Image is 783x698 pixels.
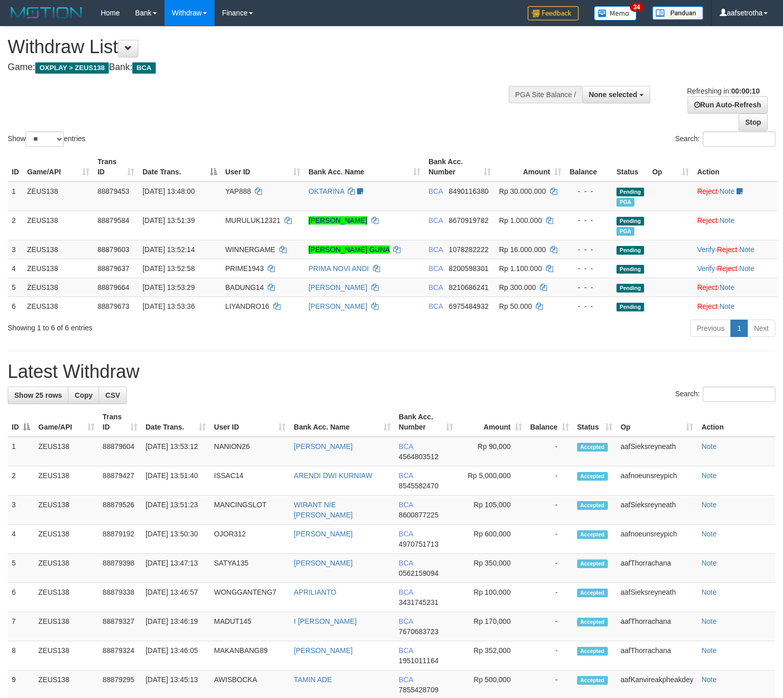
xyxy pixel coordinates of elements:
td: MANCINGSLOT [210,496,290,525]
span: Marked by aafmaleo [616,198,634,207]
td: aafnoeunsreypich [616,525,697,554]
span: Accepted [577,443,608,452]
td: MAKANBANG89 [210,641,290,670]
div: - - - [570,263,608,274]
a: Note [701,617,717,625]
a: Previous [690,320,731,337]
div: - - - [570,215,608,226]
a: ARENDI DWI KURNIAW [294,471,372,480]
a: TAMIN ADE [294,676,331,684]
td: Rp 90,000 [457,437,526,466]
td: 3 [8,240,23,259]
div: - - - [570,186,608,196]
select: Showentries [26,131,64,147]
td: 88879327 [99,612,141,641]
a: Note [701,442,717,451]
span: Rp 300.000 [499,283,536,291]
th: Action [693,152,778,182]
span: Copy 0562159094 to clipboard [399,569,439,577]
td: - [526,466,573,496]
th: ID [8,152,23,182]
a: Note [719,283,734,291]
span: 88879584 [98,216,129,224]
th: User ID: activate to sort column ascending [210,408,290,437]
td: 88879427 [99,466,141,496]
span: BCA [399,530,413,538]
span: Accepted [577,589,608,597]
a: Reject [697,283,718,291]
th: ID: activate to sort column descending [8,408,34,437]
span: [DATE] 13:52:14 [143,245,195,254]
td: 6 [8,583,34,612]
a: [PERSON_NAME] [309,302,367,310]
span: BCA [399,501,413,509]
a: WIRANT NIE [PERSON_NAME] [294,501,352,519]
span: [DATE] 13:53:36 [143,302,195,310]
td: [DATE] 13:46:19 [141,612,210,641]
td: 88879526 [99,496,141,525]
td: aafThorrachana [616,612,697,641]
td: [DATE] 13:46:57 [141,583,210,612]
a: Next [747,320,775,337]
span: Accepted [577,530,608,539]
td: aafThorrachana [616,641,697,670]
td: aafSieksreyneath [616,583,697,612]
span: BCA [429,302,443,310]
td: 1 [8,182,23,211]
td: MADUT145 [210,612,290,641]
h1: Withdraw List [8,37,512,57]
td: 88879338 [99,583,141,612]
span: CSV [105,391,120,399]
span: BCA [399,617,413,625]
span: Copy 8545582470 to clipboard [399,482,439,490]
td: 88879398 [99,554,141,583]
th: Op: activate to sort column ascending [616,408,697,437]
a: Note [701,471,717,480]
td: 4 [8,259,23,278]
th: Status: activate to sort column ascending [573,408,616,437]
th: Trans ID: activate to sort column ascending [93,152,138,182]
span: Copy 7670683723 to clipboard [399,627,439,636]
span: Copy 8200598301 to clipboard [449,264,489,273]
a: Copy [68,387,99,404]
td: Rp 600,000 [457,525,526,554]
span: 88879603 [98,245,129,254]
a: [PERSON_NAME] [309,216,367,224]
span: Pending [616,188,644,196]
td: aafThorrachana [616,554,697,583]
a: Note [701,559,717,567]
span: BADUNG14 [225,283,264,291]
span: Pending [616,217,644,226]
span: 34 [630,3,644,12]
span: Copy 7855428709 to clipboard [399,686,439,694]
th: Amount: activate to sort column ascending [457,408,526,437]
td: - [526,612,573,641]
span: Copy [75,391,92,399]
a: Note [701,646,717,655]
span: Accepted [577,559,608,568]
a: Note [719,187,734,195]
td: ZEUS138 [34,583,99,612]
span: 88879664 [98,283,129,291]
span: Rp 50.000 [499,302,532,310]
td: 1 [8,437,34,466]
a: APRILIANTO [294,588,336,596]
td: aafnoeunsreypich [616,466,697,496]
span: [DATE] 13:51:39 [143,216,195,224]
a: Verify [697,264,715,273]
td: [DATE] 13:50:30 [141,525,210,554]
a: CSV [99,387,127,404]
th: Bank Acc. Name: activate to sort column ascending [290,408,394,437]
td: ISSAC14 [210,466,290,496]
td: - [526,641,573,670]
span: BCA [429,187,443,195]
td: 5 [8,554,34,583]
label: Show entries [8,131,85,147]
td: Rp 5,000,000 [457,466,526,496]
td: - [526,496,573,525]
td: - [526,583,573,612]
span: None selected [589,91,637,99]
span: Copy 8670919782 to clipboard [449,216,489,224]
td: OJOR312 [210,525,290,554]
span: OXPLAY > ZEUS138 [35,62,109,74]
